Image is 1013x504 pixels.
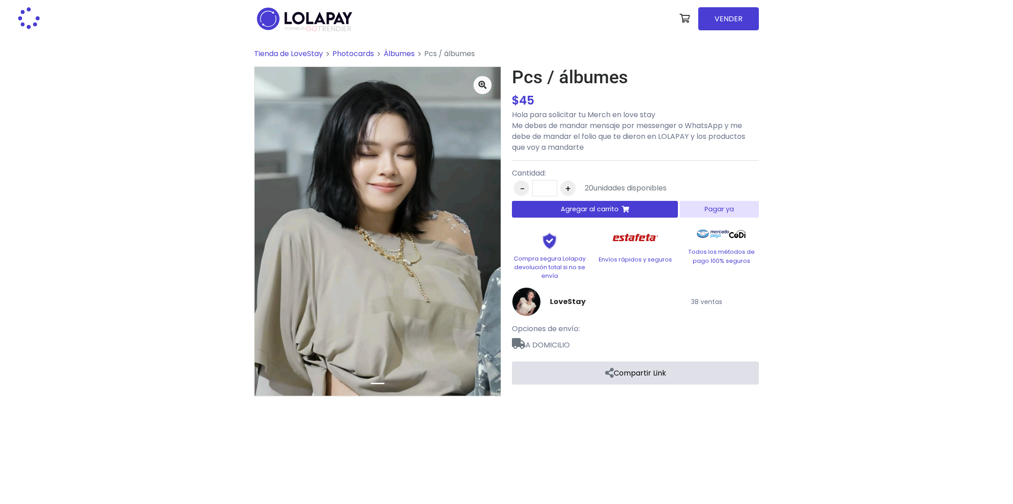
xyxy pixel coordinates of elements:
a: VENDER [698,7,759,30]
div: unidades disponibles [585,183,667,194]
a: Compartir Link [512,361,759,385]
img: Estafeta Logo [606,225,666,251]
span: A DOMICILIO [512,334,759,351]
nav: breadcrumb [254,48,759,67]
button: - [514,181,529,196]
a: Tienda de LoveStay [254,48,323,59]
h1: Pcs / álbumes [512,67,759,88]
div: $ [512,92,759,109]
span: Agregar al carrito [561,204,619,214]
a: Photocards [332,48,374,59]
img: logo [254,5,355,33]
span: GO [306,24,317,34]
img: medium_1756700395311.jpeg [255,67,501,396]
a: LoveStay [550,296,586,307]
span: POWERED BY [285,26,306,31]
small: 38 ventas [691,297,722,306]
span: 45 [519,92,534,109]
p: Todos los métodos de pago 100% seguros [684,247,759,265]
p: Hola para solicitar tu Merch en love stay Me debes de mandar mensaje por messenger o WhatsApp y m... [512,109,759,153]
img: LoveStay [512,287,541,316]
button: Pagar ya [680,201,759,218]
span: TRENDIER [285,25,351,33]
p: Cantidad: [512,168,667,179]
a: Álbumes [383,48,415,59]
button: Agregar al carrito [512,201,678,218]
button: + [560,181,576,196]
img: Codi Logo [729,225,746,243]
span: Pcs / álbumes [424,48,475,59]
img: Mercado Pago Logo [697,225,729,243]
p: Compra segura Lolapay devolución total si no se envía [512,254,587,281]
img: Shield [527,232,572,249]
span: Opciones de envío: [512,323,580,334]
span: 20 [585,183,593,193]
p: Envíos rápidos y seguros [598,255,673,264]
